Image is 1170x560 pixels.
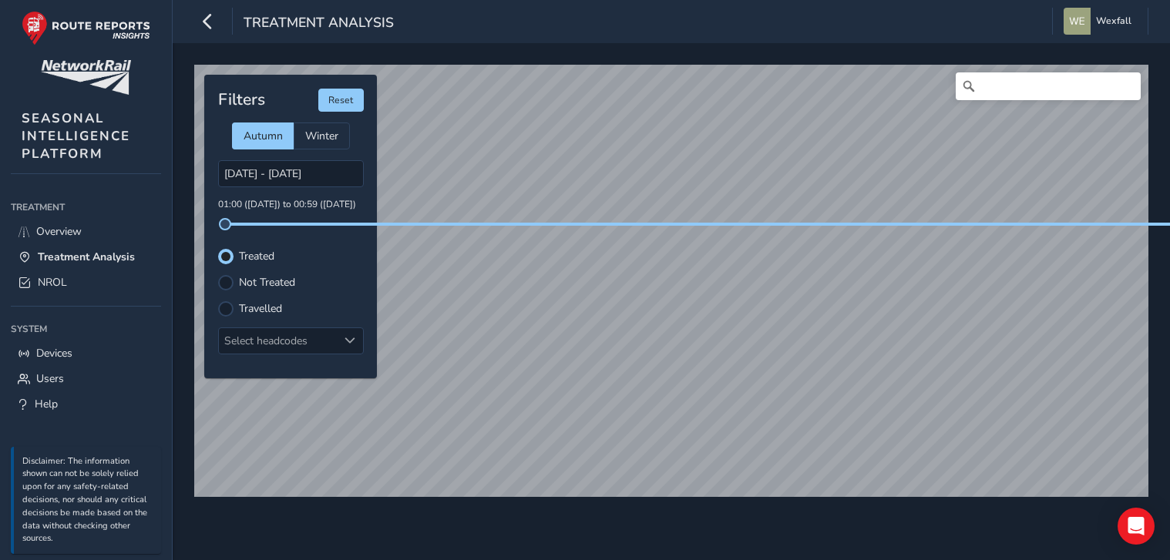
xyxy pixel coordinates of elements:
input: Search [956,72,1141,100]
div: System [11,317,161,340]
a: Help [11,391,161,417]
button: Wexfall [1064,8,1137,35]
span: Users [36,371,64,386]
div: Winter [294,122,350,149]
span: NROL [38,275,67,290]
span: SEASONAL INTELLIGENCE PLATFORM [22,109,130,163]
a: Devices [11,340,161,366]
img: rr logo [22,11,150,45]
div: Treatment [11,196,161,219]
button: Reset [318,89,364,112]
span: Overview [36,224,82,239]
a: Users [11,366,161,391]
div: Select headcodes [219,328,338,354]
label: Travelled [239,303,282,314]
canvas: Map [194,65,1148,506]
p: 01:00 ([DATE]) to 00:59 ([DATE]) [218,198,364,212]
label: Not Treated [239,277,295,288]
label: Treated [239,251,274,262]
span: Treatment Analysis [38,250,135,264]
span: Help [35,397,58,411]
a: NROL [11,270,161,295]
span: Winter [305,129,338,143]
div: Autumn [232,122,294,149]
a: Overview [11,219,161,244]
span: Wexfall [1096,8,1131,35]
span: Treatment Analysis [244,13,394,35]
div: Open Intercom Messenger [1118,508,1155,545]
span: Autumn [244,129,283,143]
p: Disclaimer: The information shown can not be solely relied upon for any safety-related decisions,... [22,455,153,546]
img: customer logo [41,60,131,95]
h4: Filters [218,90,265,109]
img: diamond-layout [1064,8,1091,35]
a: Treatment Analysis [11,244,161,270]
span: Devices [36,346,72,360]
